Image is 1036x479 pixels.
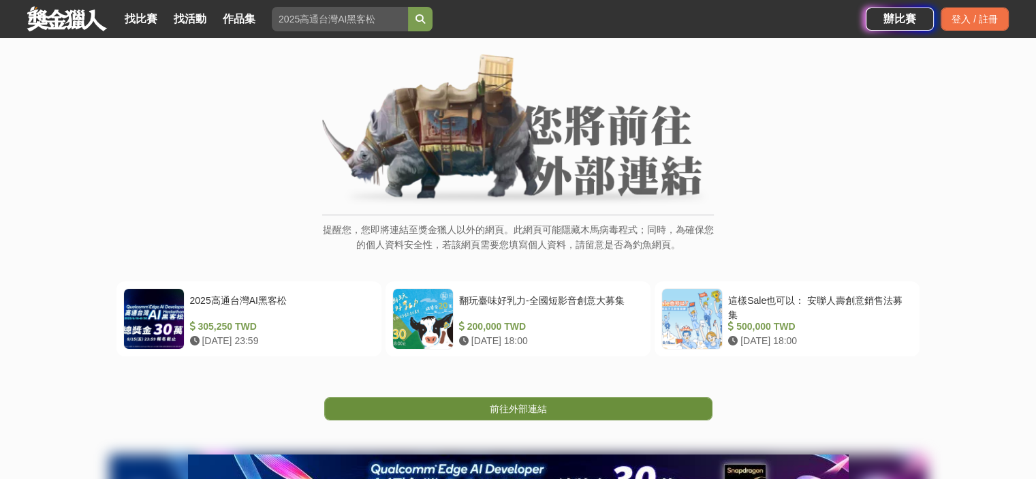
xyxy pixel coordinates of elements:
a: 2025高通台灣AI黑客松 305,250 TWD [DATE] 23:59 [116,281,381,356]
p: 提醒您，您即將連結至獎金獵人以外的網頁。此網頁可能隱藏木馬病毒程式；同時，為確保您的個人資料安全性，若該網頁需要您填寫個人資料，請留意是否為釣魚網頁。 [322,222,714,266]
a: 這樣Sale也可以： 安聯人壽創意銷售法募集 500,000 TWD [DATE] 18:00 [655,281,920,356]
a: 作品集 [217,10,261,29]
div: 登入 / 註冊 [941,7,1009,31]
div: 這樣Sale也可以： 安聯人壽創意銷售法募集 [728,294,907,320]
span: 前往外部連結 [490,403,547,414]
img: External Link Banner [322,54,714,208]
div: [DATE] 18:00 [728,334,907,348]
div: [DATE] 18:00 [459,334,638,348]
div: 500,000 TWD [728,320,907,334]
div: 2025高通台灣AI黑客松 [190,294,369,320]
a: 找比賽 [119,10,163,29]
div: 305,250 TWD [190,320,369,334]
a: 辦比賽 [866,7,934,31]
a: 前往外部連結 [324,397,712,420]
div: 200,000 TWD [459,320,638,334]
a: 找活動 [168,10,212,29]
a: 翻玩臺味好乳力-全國短影音創意大募集 200,000 TWD [DATE] 18:00 [386,281,650,356]
div: [DATE] 23:59 [190,334,369,348]
input: 2025高通台灣AI黑客松 [272,7,408,31]
div: 翻玩臺味好乳力-全國短影音創意大募集 [459,294,638,320]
